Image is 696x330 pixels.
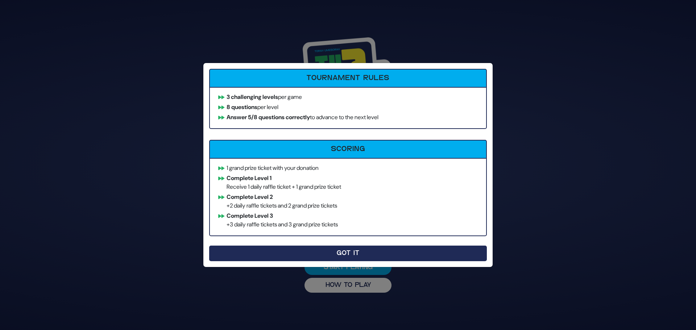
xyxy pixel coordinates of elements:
[209,246,487,261] button: Got It
[215,164,481,172] li: 1 grand prize ticket with your donation
[215,113,481,122] li: to advance to the next level
[215,174,481,191] li: Receive 1 daily raffle ticket + 1 grand prize ticket
[214,145,482,154] h6: Scoring
[215,193,481,210] li: +2 daily raffle tickets and 2 grand prize tickets
[215,103,481,112] li: per level
[227,174,272,182] b: Complete Level 1
[215,93,481,101] li: per game
[215,212,481,229] li: +3 daily raffle tickets and 3 grand prize tickets
[227,212,273,220] b: Complete Level 3
[227,93,278,101] b: 3 challenging levels
[214,74,482,83] h6: Tournament Rules
[227,103,257,111] b: 8 questions
[227,193,273,201] b: Complete Level 2
[227,113,310,121] b: Answer 5/8 questions correctly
